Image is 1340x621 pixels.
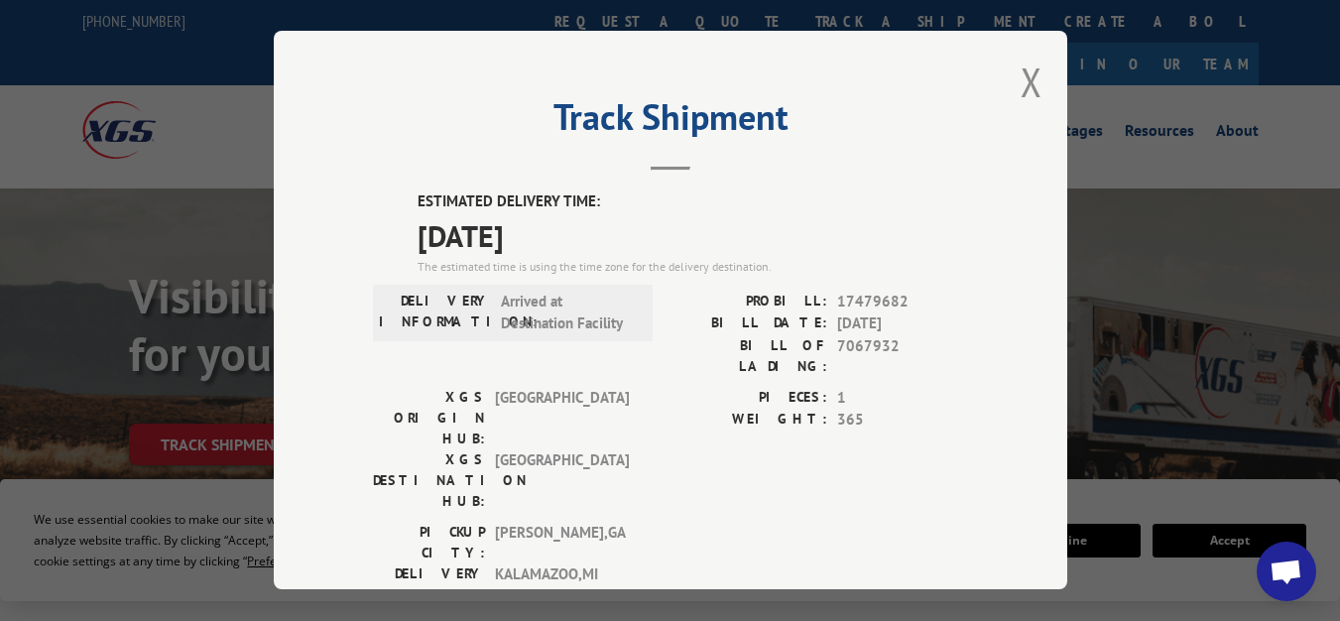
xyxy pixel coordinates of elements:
[495,522,629,563] span: [PERSON_NAME] , GA
[418,190,968,213] label: ESTIMATED DELIVERY TIME:
[373,522,485,563] label: PICKUP CITY:
[373,449,485,512] label: XGS DESTINATION HUB:
[837,409,968,432] span: 365
[373,103,968,141] h2: Track Shipment
[373,563,485,605] label: DELIVERY CITY:
[670,409,827,432] label: WEIGHT:
[1021,56,1042,108] button: Close modal
[837,312,968,335] span: [DATE]
[418,213,968,258] span: [DATE]
[495,449,629,512] span: [GEOGRAPHIC_DATA]
[495,387,629,449] span: [GEOGRAPHIC_DATA]
[837,335,968,377] span: 7067932
[1257,542,1316,601] div: Open chat
[837,387,968,410] span: 1
[501,291,635,335] span: Arrived at Destination Facility
[670,335,827,377] label: BILL OF LADING:
[373,387,485,449] label: XGS ORIGIN HUB:
[670,312,827,335] label: BILL DATE:
[670,291,827,313] label: PROBILL:
[670,387,827,410] label: PIECES:
[379,291,491,335] label: DELIVERY INFORMATION:
[418,258,968,276] div: The estimated time is using the time zone for the delivery destination.
[837,291,968,313] span: 17479682
[495,563,629,605] span: KALAMAZOO , MI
